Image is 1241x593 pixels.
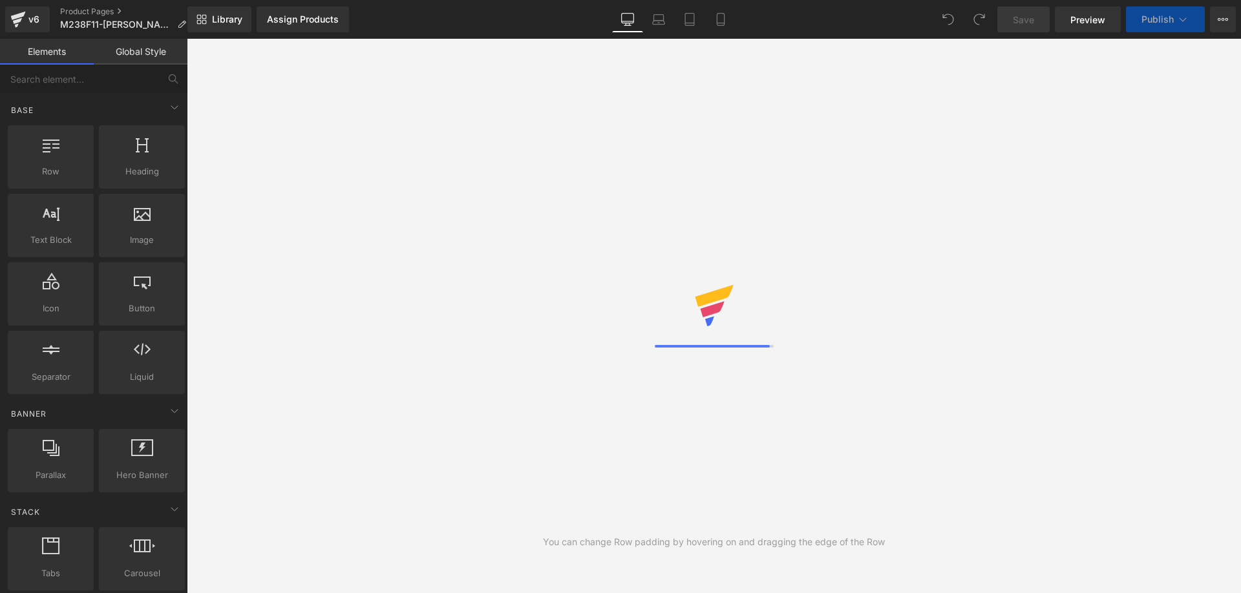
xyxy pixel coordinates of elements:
a: Product Pages [60,6,196,17]
div: You can change Row padding by hovering on and dragging the edge of the Row [543,535,885,549]
span: Base [10,104,35,116]
span: Liquid [103,370,181,384]
div: Assign Products [267,14,339,25]
button: Publish [1126,6,1205,32]
a: Global Style [94,39,187,65]
span: Save [1013,13,1034,26]
span: Stack [10,506,41,518]
span: Icon [12,302,90,315]
span: Carousel [103,567,181,580]
a: v6 [5,6,50,32]
span: Hero Banner [103,468,181,482]
span: Preview [1070,13,1105,26]
a: Laptop [643,6,674,32]
button: Redo [966,6,992,32]
span: Row [12,165,90,178]
a: New Library [187,6,251,32]
a: Preview [1055,6,1121,32]
div: v6 [26,11,42,28]
span: Library [212,14,242,25]
a: Tablet [674,6,705,32]
span: Parallax [12,468,90,482]
span: Button [103,302,181,315]
span: M238F11-[PERSON_NAME] [60,19,172,30]
a: Mobile [705,6,736,32]
span: Publish [1141,14,1174,25]
button: More [1210,6,1236,32]
span: Banner [10,408,48,420]
span: Tabs [12,567,90,580]
span: Separator [12,370,90,384]
span: Heading [103,165,181,178]
span: Image [103,233,181,247]
span: Text Block [12,233,90,247]
button: Undo [935,6,961,32]
a: Desktop [612,6,643,32]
